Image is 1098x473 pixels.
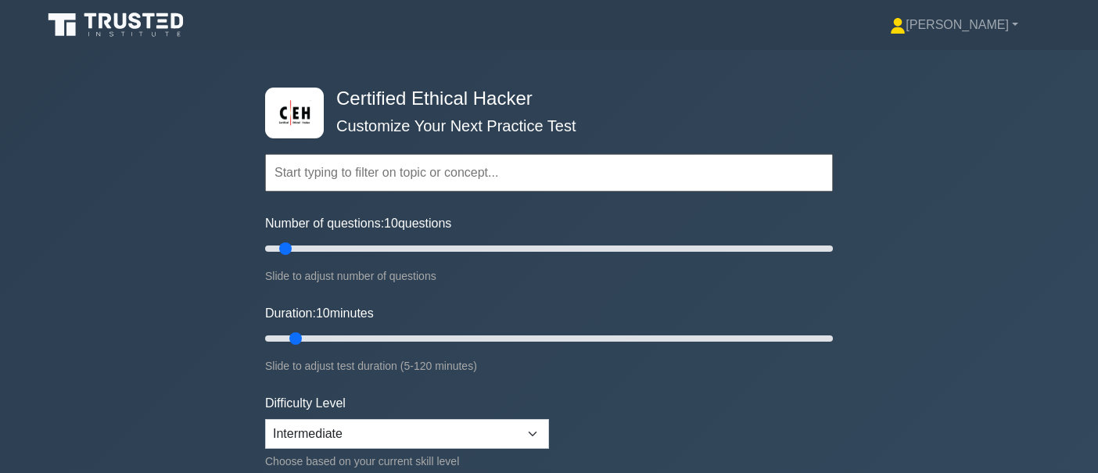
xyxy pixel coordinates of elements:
div: Choose based on your current skill level [265,452,549,471]
input: Start typing to filter on topic or concept... [265,154,833,192]
h4: Certified Ethical Hacker [330,88,756,110]
label: Difficulty Level [265,394,346,413]
label: Number of questions: questions [265,214,451,233]
div: Slide to adjust test duration (5-120 minutes) [265,357,833,375]
div: Slide to adjust number of questions [265,267,833,285]
a: [PERSON_NAME] [852,9,1056,41]
span: 10 [316,306,330,320]
span: 10 [384,217,398,230]
label: Duration: minutes [265,304,374,323]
